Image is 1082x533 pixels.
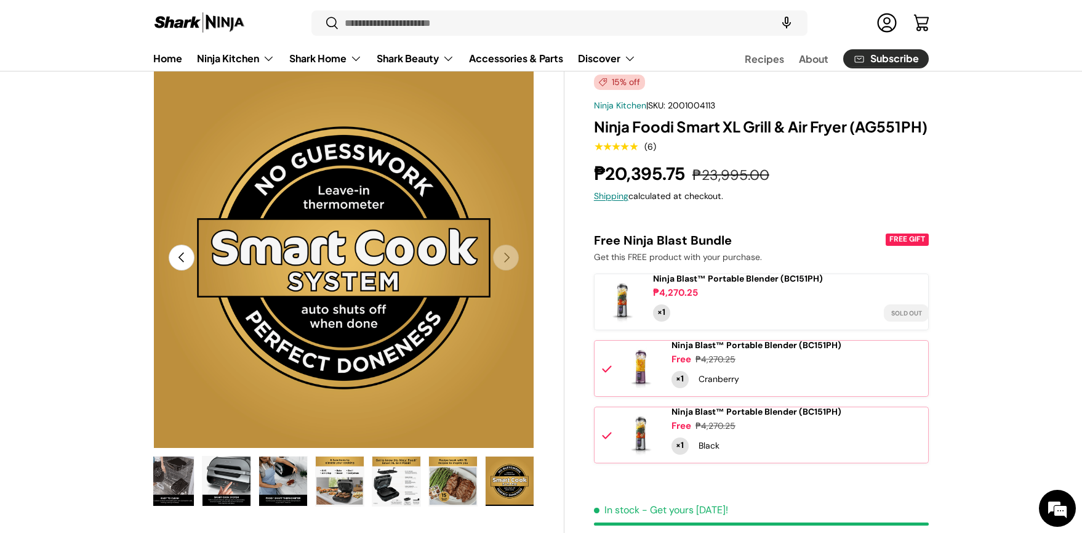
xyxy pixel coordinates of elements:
div: (6) [644,142,656,152]
img: Ninja Foodi Smart XL Grill & Air Fryer (AG551PH) [146,457,194,506]
div: ₱4,270.25 [695,420,735,433]
span: We are offline. Please leave us a message. [26,155,215,280]
div: Minimize live chat window [202,6,231,36]
img: Ninja Foodi Smart XL Grill & Air Fryer (AG551PH) [259,457,307,506]
div: Free [671,353,691,366]
div: Quantity [653,304,670,322]
div: Free Ninja Blast Bundle [594,232,883,248]
a: About [799,47,828,71]
div: Quantity [671,371,689,388]
summary: Discover [571,46,643,71]
div: 5.0 out of 5.0 stars [594,141,638,152]
span: Get this FREE product with your purchase. [594,251,762,262]
span: In stock [594,503,639,516]
div: Quantity [671,437,689,455]
span: Ninja Blast™ Portable Blender (BC151PH) [671,340,841,351]
div: Cranberry [699,373,739,386]
a: Accessories & Parts [469,46,563,70]
textarea: Type your message and click 'Submit' [6,336,234,380]
span: 15% off [594,75,645,90]
span: | [646,100,715,111]
a: Recipes [745,47,784,71]
a: Subscribe [843,49,929,68]
img: Ninja Foodi Smart XL Grill & Air Fryer (AG551PH) [372,457,420,506]
strong: ₱20,395.75 [594,162,688,185]
em: Submit [180,380,223,396]
span: 2001004113 [668,100,715,111]
nav: Secondary [715,46,929,71]
a: Ninja Blast™ Portable Blender (BC151PH) [671,407,841,417]
summary: Shark Beauty [369,46,462,71]
span: ★★★★★ [594,140,638,153]
span: Subscribe [870,54,919,64]
nav: Primary [153,46,636,71]
a: Home [153,46,182,70]
div: FREE GIFT [886,234,928,246]
media-gallery: Gallery Viewer [153,67,534,510]
h1: Ninja Foodi Smart XL Grill & Air Fryer (AG551PH) [594,117,929,136]
div: Black [699,439,719,452]
a: Ninja Blast™ Portable Blender (BC151PH) [671,340,841,351]
img: Ninja Foodi Smart XL Grill & Air Fryer (AG551PH) [202,457,250,506]
img: Shark Ninja Philippines [153,11,246,35]
div: Free [671,420,691,433]
speech-search-button: Search by voice [767,10,806,37]
a: Ninja Kitchen [594,100,646,111]
summary: Ninja Kitchen [190,46,282,71]
div: ₱4,270.25 [695,353,735,366]
a: Ninja Blast™ Portable Blender (BC151PH) [653,274,823,284]
div: calculated at checkout. [594,190,929,203]
img: Ninja Foodi Smart XL Grill & Air Fryer (AG551PH) [316,457,364,506]
div: Leave a message [64,69,207,85]
summary: Shark Home [282,46,369,71]
div: ₱4,270.25 [653,287,698,299]
p: - Get yours [DATE]! [642,503,728,516]
s: ₱23,995.00 [692,166,769,184]
img: Ninja Foodi Smart XL Grill & Air Fryer (AG551PH) [429,457,477,506]
img: Ninja Foodi Smart XL Grill & Air Fryer (AG551PH) [486,457,534,506]
span: SKU: [648,100,665,111]
a: Shipping [594,190,628,201]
